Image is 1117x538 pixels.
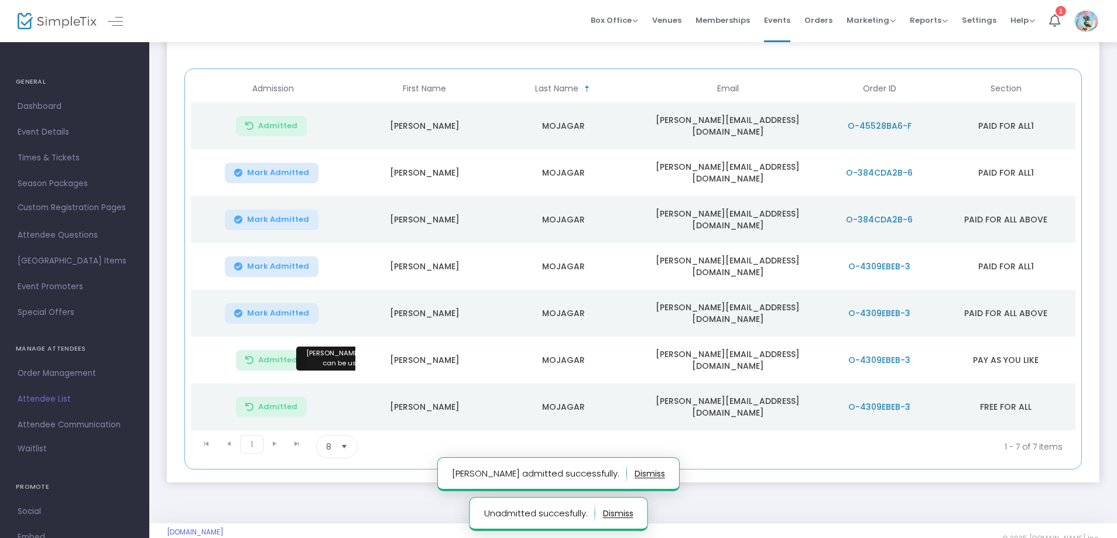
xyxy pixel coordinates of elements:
[355,337,494,383] td: [PERSON_NAME]
[225,210,318,230] button: Mark Admitted
[863,84,896,94] span: Order ID
[847,15,896,26] span: Marketing
[936,243,1075,290] td: PAID FOR ALL1
[936,383,1075,430] td: FREE FOR ALL
[494,383,633,430] td: MOJAGAR
[258,121,297,131] span: Admitted
[326,441,331,453] span: 8
[962,5,996,35] span: Settings
[355,290,494,337] td: [PERSON_NAME]
[236,397,307,417] button: Admitted
[16,337,133,361] h4: MANAGE ATTENDEES
[848,261,910,272] span: O-4309EBEB-3
[18,99,132,114] span: Dashboard
[846,214,913,225] span: O-384CDA2B-6
[258,355,297,365] span: Admitted
[247,309,309,318] span: Mark Admitted
[494,102,633,149] td: MOJAGAR
[936,102,1075,149] td: PAID FOR ALL1
[18,279,132,294] span: Event Promoters
[583,84,592,94] span: Sortable
[591,15,638,26] span: Box Office
[18,443,47,455] span: Waitlist
[296,347,413,371] div: [PERSON_NAME], so the ticket can be used again
[191,75,1075,430] div: Data table
[633,149,823,196] td: [PERSON_NAME][EMAIL_ADDRESS][DOMAIN_NAME]
[247,168,309,177] span: Mark Admitted
[240,435,263,454] span: Page 1
[633,196,823,243] td: [PERSON_NAME][EMAIL_ADDRESS][DOMAIN_NAME]
[18,504,132,519] span: Social
[764,5,790,35] span: Events
[474,435,1063,458] kendo-pager-info: 1 - 7 of 7 items
[236,350,307,371] button: Admitted[PERSON_NAME], so the ticket can be used again
[16,475,133,499] h4: PROMOTE
[452,464,627,483] p: [PERSON_NAME] admitted successfully.
[247,215,309,224] span: Mark Admitted
[848,307,910,319] span: O-4309EBEB-3
[225,163,318,183] button: Mark Admitted
[652,5,681,35] span: Venues
[18,228,132,243] span: Attendee Questions
[633,337,823,383] td: [PERSON_NAME][EMAIL_ADDRESS][DOMAIN_NAME]
[635,464,665,483] button: dismiss
[633,383,823,430] td: [PERSON_NAME][EMAIL_ADDRESS][DOMAIN_NAME]
[991,84,1022,94] span: Section
[18,366,132,381] span: Order Management
[846,167,913,179] span: O-384CDA2B-6
[910,15,948,26] span: Reports
[18,176,132,191] span: Season Packages
[848,120,912,132] span: O-45528BA6-F
[603,504,633,523] button: dismiss
[247,262,309,271] span: Mark Admitted
[225,303,318,324] button: Mark Admitted
[403,84,446,94] span: First Name
[1056,6,1066,16] div: 1
[936,196,1075,243] td: PAID FOR ALL ABOVE
[16,70,133,94] h4: GENERAL
[355,196,494,243] td: [PERSON_NAME]
[167,527,224,537] a: [DOMAIN_NAME]
[258,402,297,412] span: Admitted
[18,417,132,433] span: Attendee Communication
[1010,15,1035,26] span: Help
[18,202,126,214] span: Custom Registration Pages
[18,150,132,166] span: Times & Tickets
[717,84,739,94] span: Email
[18,253,132,269] span: [GEOGRAPHIC_DATA] Items
[848,401,910,413] span: O-4309EBEB-3
[355,102,494,149] td: [PERSON_NAME]
[494,149,633,196] td: MOJAGAR
[355,149,494,196] td: [PERSON_NAME]
[936,337,1075,383] td: PAY AS YOU LIKE
[355,383,494,430] td: [PERSON_NAME]
[336,436,352,458] button: Select
[633,243,823,290] td: [PERSON_NAME][EMAIL_ADDRESS][DOMAIN_NAME]
[494,243,633,290] td: MOJAGAR
[494,196,633,243] td: MOJAGAR
[633,102,823,149] td: [PERSON_NAME][EMAIL_ADDRESS][DOMAIN_NAME]
[535,84,578,94] span: Last Name
[18,125,132,140] span: Event Details
[804,5,832,35] span: Orders
[848,354,910,366] span: O-4309EBEB-3
[484,504,595,523] p: Unadmitted succesfully.
[18,305,132,320] span: Special Offers
[18,392,132,407] span: Attendee List
[936,290,1075,337] td: PAID FOR ALL ABOVE
[633,290,823,337] td: [PERSON_NAME][EMAIL_ADDRESS][DOMAIN_NAME]
[695,5,750,35] span: Memberships
[252,84,294,94] span: Admission
[494,337,633,383] td: MOJAGAR
[494,290,633,337] td: MOJAGAR
[225,256,318,277] button: Mark Admitted
[236,116,307,136] button: Admitted
[936,149,1075,196] td: PAID FOR ALL1
[355,243,494,290] td: [PERSON_NAME]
